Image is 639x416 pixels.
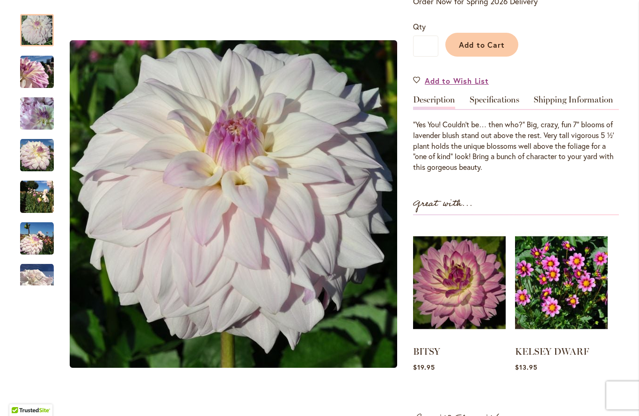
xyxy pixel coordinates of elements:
a: Description [413,95,455,109]
div: Who Me? [20,255,63,296]
img: Who Me? [20,55,54,89]
span: $13.95 [515,363,537,372]
span: Qty [413,22,426,31]
iframe: Launch Accessibility Center [7,383,33,409]
a: Add to Wish List [413,75,489,86]
div: Who Me? [20,171,63,213]
img: Who Me? [20,139,54,172]
span: Add to Wish List [425,75,489,86]
div: Who Me? [20,213,63,255]
span: Add to Cart [459,40,505,50]
div: Who Me? [63,5,404,404]
img: Who Me? [20,222,54,255]
a: KELSEY DWARF [515,346,589,357]
strong: Great with... [413,196,473,212]
img: KELSEY DWARF [515,225,608,341]
a: Shipping Information [534,95,613,109]
a: Specifications [470,95,519,109]
div: Who Me?Who Me?Who Me? [63,5,404,404]
div: Product Images [63,5,447,404]
img: BITSY [413,225,506,341]
div: Who Me? [20,5,63,46]
button: Add to Cart [445,33,518,57]
a: BITSY [413,346,440,357]
img: Who Me? [70,40,397,368]
div: Who Me? [20,46,63,88]
div: Next [20,271,54,285]
div: Who Me? [20,88,63,130]
div: Who Me? [20,130,63,171]
div: “Yes You! Couldn’t be… then who?” Big, crazy, fun 7” blooms of lavender blush stand out above the... [413,119,619,173]
img: Who Me? [20,91,54,136]
div: Detailed Product Info [413,95,619,173]
span: $19.95 [413,363,435,372]
img: Who Me? [20,180,54,214]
